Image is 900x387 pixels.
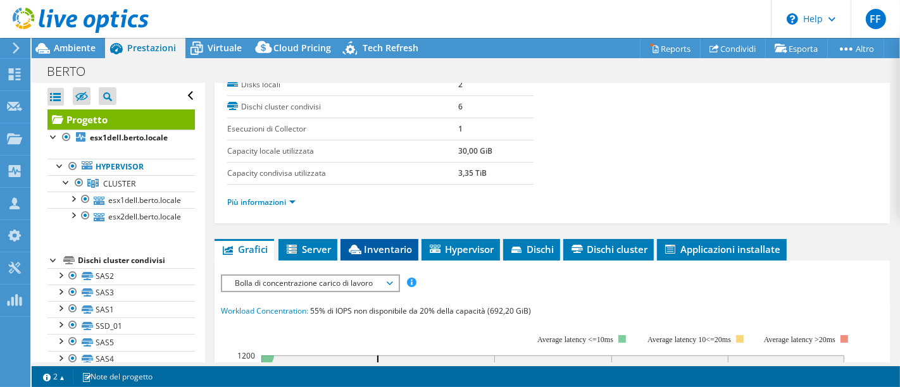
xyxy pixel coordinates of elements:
span: Cloud Pricing [273,42,331,54]
text: 1200 [237,350,255,361]
span: Ambiente [54,42,96,54]
span: Workload Concentration: [221,305,308,316]
a: SAS1 [47,301,195,317]
a: Note del progetto [73,369,161,384]
svg: \n [787,13,798,25]
b: 3,35 TiB [458,168,487,178]
a: Reports [640,39,701,58]
h1: BERTO [41,64,105,78]
span: Bolla di concentrazione carico di lavoro [228,276,391,291]
text: 20% [384,362,399,372]
b: 30,00 GiB [458,145,492,156]
label: Disks locali [227,78,458,91]
b: 1 [458,123,463,134]
span: Tech Refresh [363,42,418,54]
a: esx1dell.berto.locale [47,192,195,208]
span: Inventario [347,243,412,255]
b: esx1dell.berto.locale [90,132,168,143]
span: Grafici [221,243,268,255]
a: 2 [34,369,73,384]
a: SAS5 [47,334,195,350]
span: FF [866,9,886,29]
text: Average latency >20ms [764,335,835,344]
span: Virtuale [208,42,242,54]
span: Hypervisor [428,243,494,255]
tspan: Average latency 10<=20ms [647,335,731,344]
span: Dischi cluster [570,243,647,255]
a: Hypervisor [47,159,195,175]
span: Server [285,243,331,255]
label: Capacity locale utilizzata [227,145,458,157]
span: CLUSTER [103,178,135,189]
a: Altro [827,39,884,58]
b: 2 [458,79,463,90]
label: Capacity condivisa utilizzata [227,167,458,180]
a: esx2dell.berto.locale [47,208,195,224]
a: SAS2 [47,268,195,285]
label: Dischi cluster condivisi [227,101,458,113]
span: 55% di IOPS non disponibile da 20% della capacità (692,20 GiB) [310,305,531,316]
a: SAS4 [47,351,195,367]
span: Applicazioni installate [663,243,780,255]
a: SAS3 [47,285,195,301]
label: Esecuzioni di Collector [227,123,458,135]
span: Dischi [509,243,554,255]
span: Prestazioni [127,42,176,54]
a: CLUSTER [47,175,195,192]
a: Condividi [700,39,766,58]
b: 6 [458,101,463,112]
a: Esporta [765,39,828,58]
a: Più informazioni [227,197,296,207]
a: SSD_01 [47,317,195,334]
a: Progetto [47,109,195,130]
tspan: Average latency <=10ms [537,335,613,344]
div: Dischi cluster condivisi [78,253,195,268]
a: esx1dell.berto.locale [47,130,195,146]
